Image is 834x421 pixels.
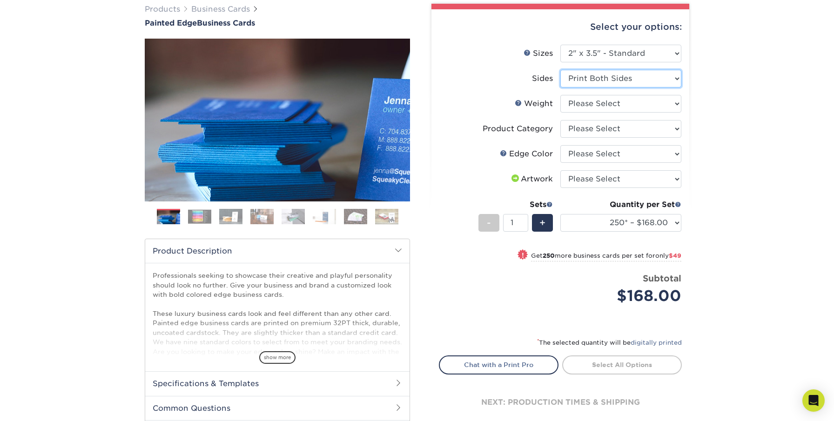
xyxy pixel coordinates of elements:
h1: Business Cards [145,19,410,27]
div: $168.00 [567,285,681,307]
span: Painted Edge [145,19,197,27]
span: - [487,216,491,230]
span: + [539,216,545,230]
div: Weight [515,98,553,109]
a: Products [145,5,180,13]
a: Painted EdgeBusiness Cards [145,19,410,27]
img: Business Cards 08 [375,208,398,225]
strong: Subtotal [643,273,681,283]
div: Quantity per Set [560,199,681,210]
iframe: Google Customer Reviews [2,393,79,418]
h2: Specifications & Templates [145,371,410,395]
div: Edge Color [500,148,553,160]
div: Select your options: [439,9,682,45]
div: Sides [532,73,553,84]
a: Business Cards [191,5,250,13]
span: only [655,252,681,259]
img: Business Cards 07 [344,208,367,225]
small: Get more business cards per set for [531,252,681,261]
small: The selected quantity will be [537,339,682,346]
div: Product Category [483,123,553,134]
h2: Product Description [145,239,410,263]
img: Business Cards 02 [188,209,211,224]
img: Business Cards 06 [313,208,336,225]
span: $49 [669,252,681,259]
span: ! [522,250,524,260]
a: Chat with a Print Pro [439,355,558,374]
div: Artwork [510,174,553,185]
h2: Common Questions [145,396,410,420]
img: Business Cards 04 [250,208,274,225]
a: digitally printed [631,339,682,346]
span: show more [259,351,296,364]
strong: 250 [543,252,555,259]
div: Sizes [524,48,553,59]
a: Select All Options [562,355,682,374]
img: Business Cards 01 [157,206,180,229]
div: Sets [478,199,553,210]
div: Open Intercom Messenger [802,389,825,412]
img: Business Cards 05 [282,208,305,225]
img: Business Cards 03 [219,208,242,225]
